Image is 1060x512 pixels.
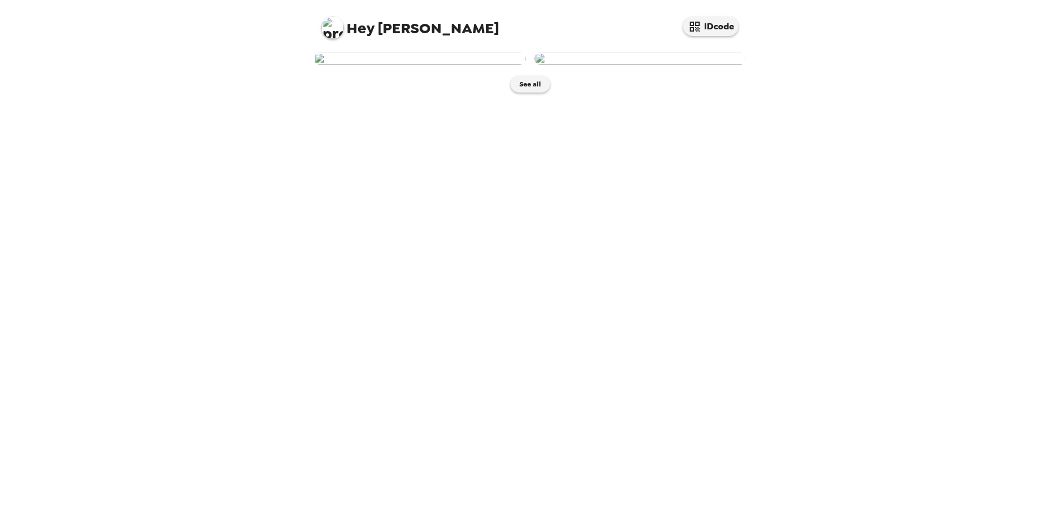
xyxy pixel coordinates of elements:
button: IDcode [683,17,738,36]
span: Hey [346,18,374,38]
span: [PERSON_NAME] [322,11,499,36]
img: user-277806 [534,53,746,65]
img: user-277861 [314,53,526,65]
button: See all [511,76,550,93]
img: profile pic [322,17,344,39]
